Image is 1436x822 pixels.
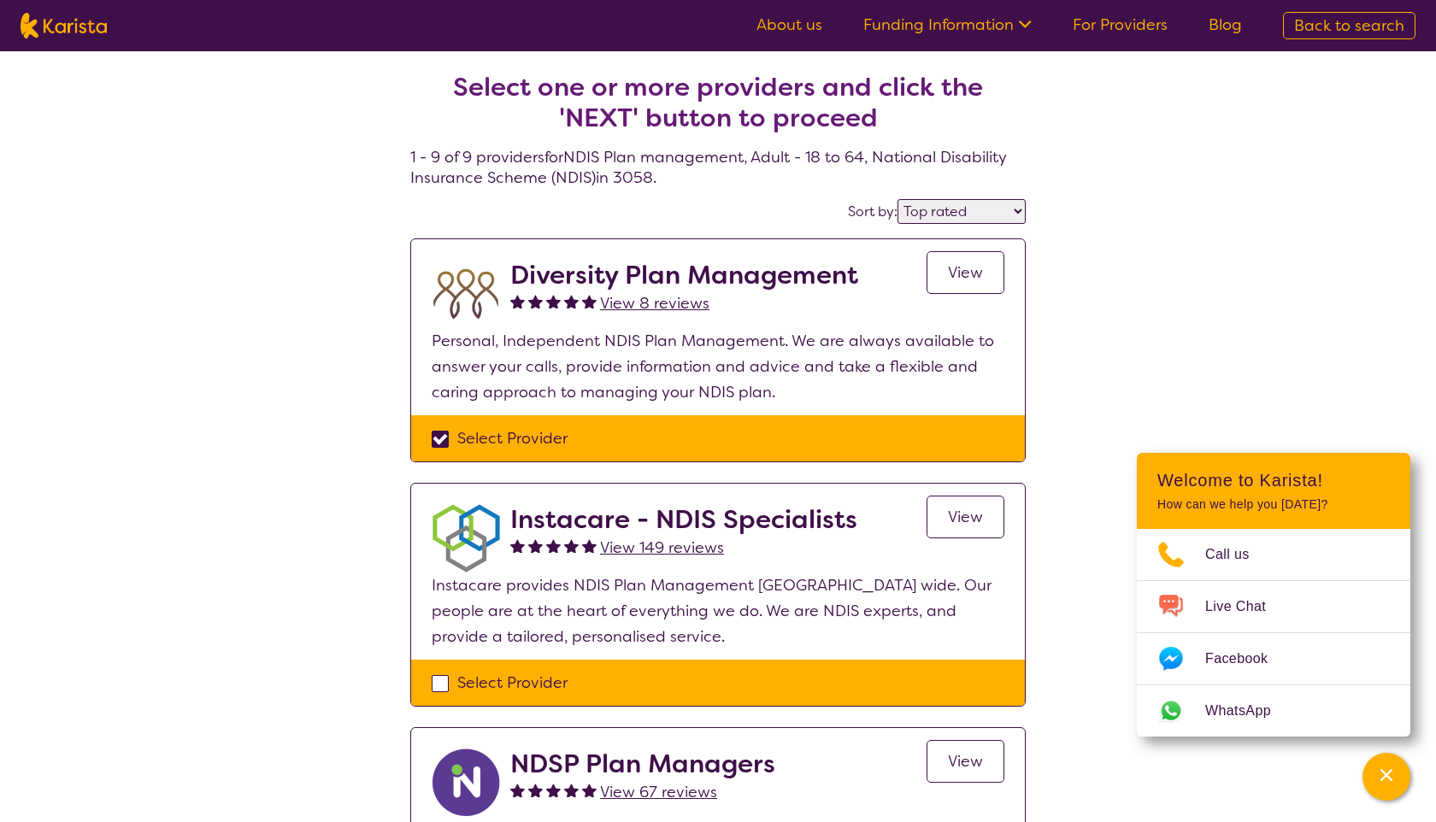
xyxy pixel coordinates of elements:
a: View 149 reviews [600,535,724,561]
label: Sort by: [848,203,897,220]
img: fullstar [528,783,543,797]
img: ryxpuxvt8mh1enfatjpo.png [432,749,500,817]
a: View 8 reviews [600,291,709,316]
img: fullstar [510,294,525,308]
span: View [948,751,983,772]
a: Back to search [1283,12,1415,39]
span: View 67 reviews [600,782,717,802]
img: fullstar [564,783,579,797]
img: fullstar [582,783,597,797]
img: duqvjtfkvnzb31ymex15.png [432,260,500,328]
span: View [948,262,983,283]
h2: Instacare - NDIS Specialists [510,504,857,535]
span: Back to search [1294,15,1404,36]
a: About us [756,15,822,35]
p: Instacare provides NDIS Plan Management [GEOGRAPHIC_DATA] wide. Our people are at the heart of ev... [432,572,1004,649]
img: Karista logo [21,13,107,38]
ul: Choose channel [1137,529,1410,737]
h4: 1 - 9 of 9 providers for NDIS Plan management , Adult - 18 to 64 , National Disability Insurance ... [410,31,1026,188]
img: fullstar [546,783,561,797]
a: Web link opens in a new tab. [1137,685,1410,737]
span: Live Chat [1205,594,1286,619]
img: fullstar [564,294,579,308]
a: Blog [1209,15,1242,35]
a: View 67 reviews [600,779,717,805]
h2: Select one or more providers and click the 'NEXT' button to proceed [431,72,1005,133]
p: Personal, Independent NDIS Plan Management. We are always available to answer your calls, provide... [432,328,1004,405]
img: fullstar [510,783,525,797]
a: Funding Information [863,15,1032,35]
img: fullstar [546,294,561,308]
img: fullstar [510,538,525,553]
p: How can we help you [DATE]? [1157,497,1390,512]
span: View [948,507,983,527]
h2: NDSP Plan Managers [510,749,775,779]
h2: Welcome to Karista! [1157,470,1390,490]
a: View [927,496,1004,538]
img: fullstar [528,294,543,308]
span: View 149 reviews [600,537,724,558]
img: fullstar [528,538,543,553]
span: Call us [1205,542,1270,567]
img: fullstar [564,538,579,553]
img: obkhna0zu27zdd4ubuus.png [432,504,500,572]
a: View [927,251,1004,294]
img: fullstar [582,538,597,553]
h2: Diversity Plan Management [510,260,858,291]
img: fullstar [546,538,561,553]
a: For Providers [1073,15,1168,35]
div: Channel Menu [1137,453,1410,737]
img: fullstar [582,294,597,308]
a: View [927,740,1004,783]
span: WhatsApp [1205,698,1292,724]
button: Channel Menu [1362,753,1410,801]
span: Facebook [1205,646,1288,672]
span: View 8 reviews [600,293,709,314]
